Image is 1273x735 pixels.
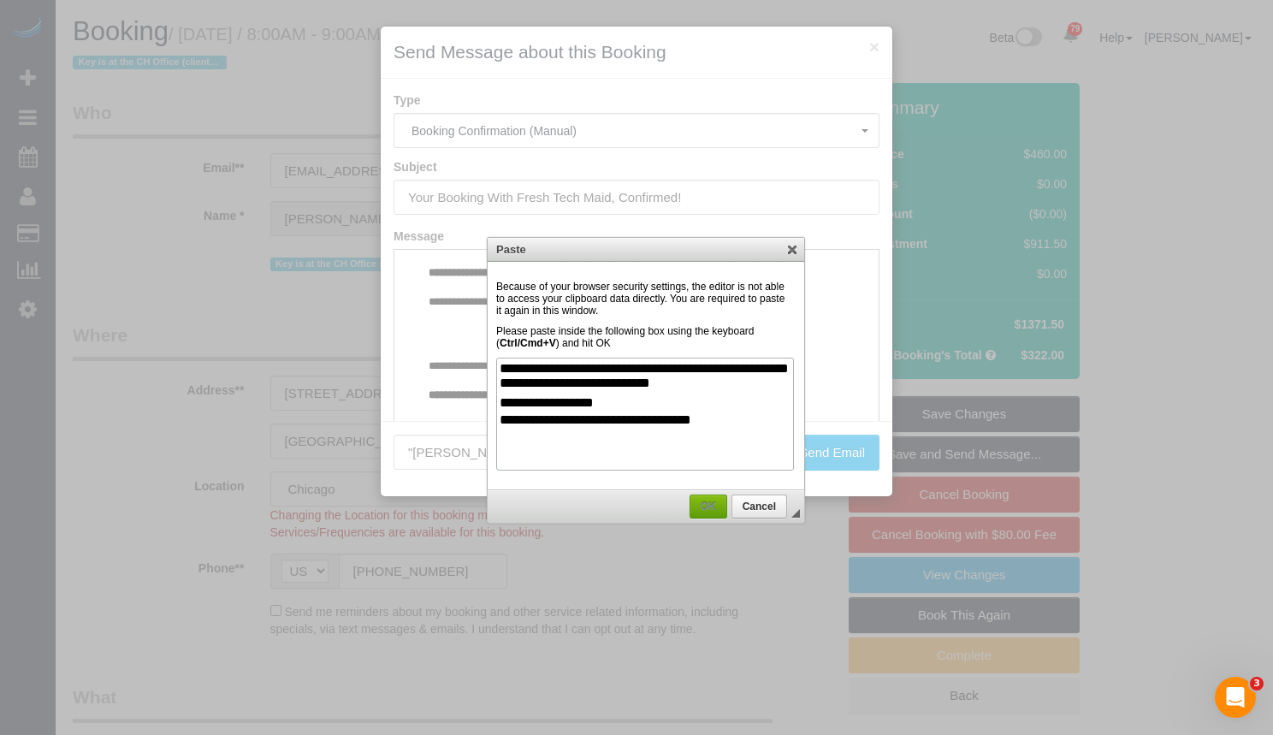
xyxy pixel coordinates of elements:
span: OK [690,501,726,513]
a: Cancel [731,495,787,519]
div: Paste [488,238,804,262]
div: Resize [791,509,800,518]
span: Cancel [732,501,786,513]
span: 3 [1250,677,1264,691]
div: General [496,276,796,477]
div: Because of your browser security settings, the editor is not able to access your clipboard data d... [496,281,787,317]
iframe: Intercom live chat [1215,677,1256,718]
strong: Ctrl/Cmd+V [500,337,556,349]
iframe: Paste Area [496,358,794,471]
div: Please paste inside the following box using the keyboard ( ) and hit OK [496,325,787,349]
a: OK [690,495,727,519]
a: Close [784,240,801,258]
